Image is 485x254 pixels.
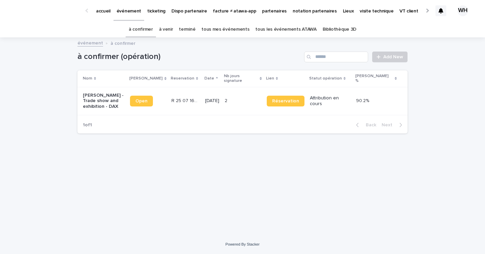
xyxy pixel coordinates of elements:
[310,95,351,107] p: Attribution en cours
[362,123,376,127] span: Back
[129,75,163,82] p: [PERSON_NAME]
[351,122,379,128] button: Back
[225,97,229,104] p: 2
[379,122,408,128] button: Next
[77,39,103,46] a: événement
[266,75,274,82] p: Lien
[267,96,304,106] a: Réservation
[304,52,368,62] input: Search
[13,4,79,18] img: Ls34BcGeRexTGTNfXpUC
[457,5,468,16] div: WH
[356,97,370,104] p: 90.2%
[110,39,135,46] p: à confirmer
[255,22,316,37] a: tous les événements ATAWA
[224,72,258,85] p: Nb jours signature
[382,123,396,127] span: Next
[171,97,201,104] p: R 25 07 1608
[77,117,97,133] p: 1 of 1
[130,96,153,106] a: Open
[309,75,342,82] p: Statut opération
[201,22,249,37] a: tous mes événements
[135,99,148,103] span: Open
[372,52,408,62] a: Add New
[179,22,195,37] a: terminé
[225,242,259,246] a: Powered By Stacker
[77,52,301,62] h1: à confirmer (opération)
[83,93,125,109] p: [PERSON_NAME] - Trade show and exhibition - DAX
[204,75,214,82] p: Date
[355,72,393,85] p: [PERSON_NAME] %
[383,55,403,59] span: Add New
[272,99,299,103] span: Réservation
[159,22,173,37] a: à venir
[83,75,92,82] p: Nom
[171,75,194,82] p: Reservation
[129,22,153,37] a: à confirmer
[77,87,408,115] tr: [PERSON_NAME] - Trade show and exhibition - DAXOpenR 25 07 1608R 25 07 1608 [DATE]22 RéservationA...
[323,22,356,37] a: Bibliothèque 3D
[205,98,219,104] p: [DATE]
